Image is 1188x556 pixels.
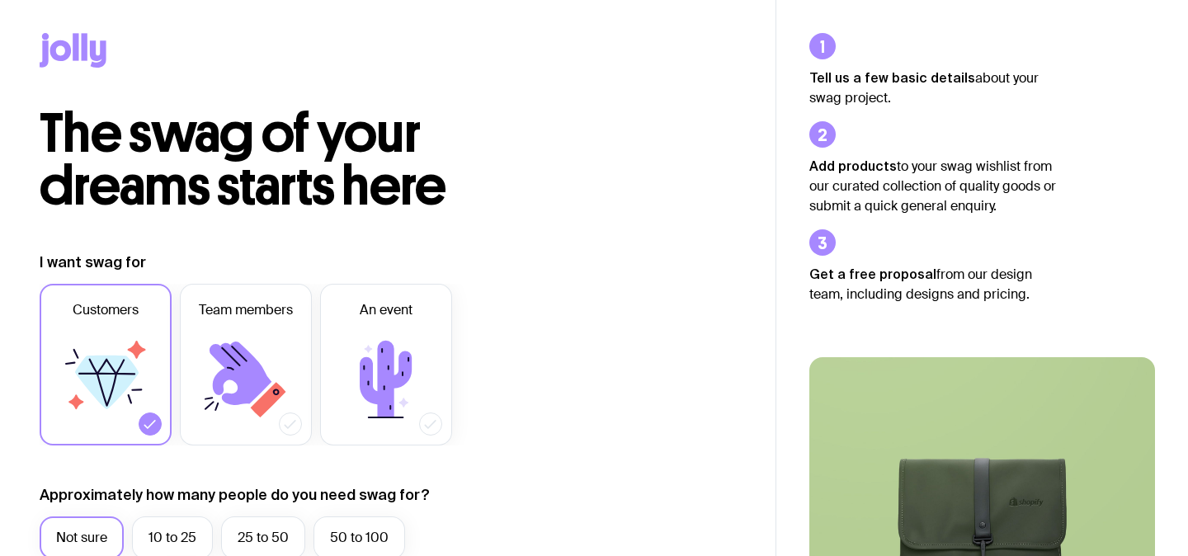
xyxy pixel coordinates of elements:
[199,300,293,320] span: Team members
[809,156,1057,216] p: to your swag wishlist from our curated collection of quality goods or submit a quick general enqu...
[40,485,430,505] label: Approximately how many people do you need swag for?
[809,70,975,85] strong: Tell us a few basic details
[809,266,936,281] strong: Get a free proposal
[73,300,139,320] span: Customers
[809,68,1057,108] p: about your swag project.
[40,101,446,219] span: The swag of your dreams starts here
[40,252,146,272] label: I want swag for
[809,264,1057,304] p: from our design team, including designs and pricing.
[809,158,897,173] strong: Add products
[360,300,412,320] span: An event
